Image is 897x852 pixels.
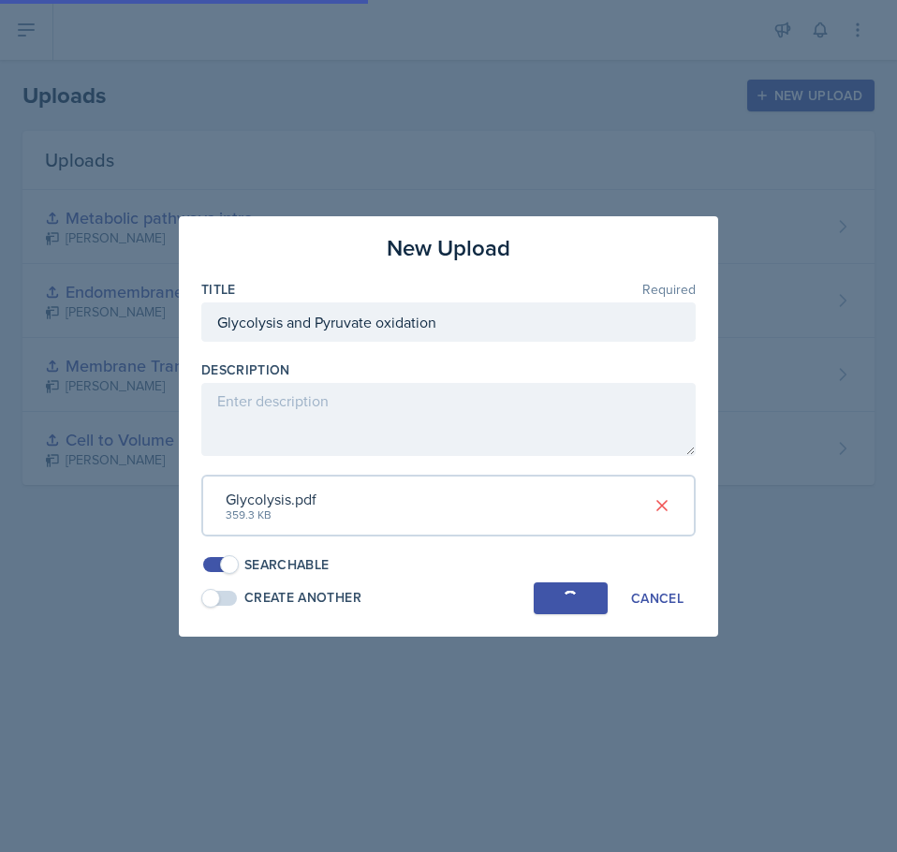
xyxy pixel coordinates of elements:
[226,507,316,523] div: 359.3 KB
[226,488,316,510] div: Glycolysis.pdf
[201,280,236,299] label: Title
[619,582,696,614] button: Cancel
[244,588,361,608] div: Create Another
[244,555,330,575] div: Searchable
[631,591,684,606] div: Cancel
[201,360,290,379] label: Description
[387,231,510,265] h3: New Upload
[201,302,696,342] input: Enter title
[642,283,696,296] span: Required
